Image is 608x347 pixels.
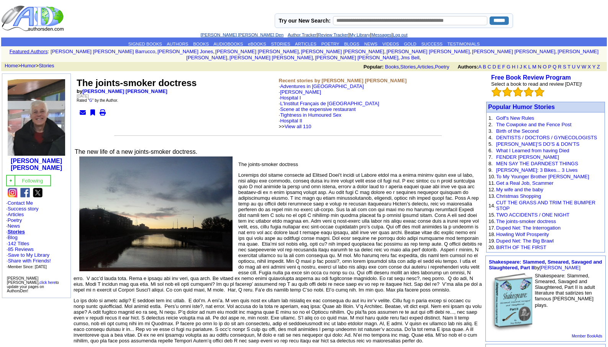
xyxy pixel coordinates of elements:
a: [PERSON_NAME] [PERSON_NAME] [229,55,313,60]
a: Jms Bell [401,55,420,60]
font: , , , [364,64,607,70]
a: T [567,64,570,70]
a: [PERSON_NAME] [PERSON_NAME] Den [200,33,284,37]
a: My wife and the baby [496,187,543,192]
img: bigemptystars.png [534,87,544,97]
a: L'Institut Français de [GEOGRAPHIC_DATA] [280,101,379,106]
a: V [577,64,580,70]
a: Z [597,64,600,70]
font: 3. [488,128,493,134]
img: 20523.jpg [491,273,533,332]
a: AUDIOBOOKS [213,42,243,46]
a: X [588,64,591,70]
font: 9. [488,167,493,173]
a: Member BookAds [572,334,602,338]
font: Rated " " by the Author. [77,98,118,103]
font: [DATE] [77,94,88,98]
a: N [538,64,541,70]
font: 7. [488,154,493,160]
font: 6. [488,148,493,153]
font: Shakespeare: Slammed, Smeared, Savaged and Slaughtered, Part II is adult literature that satirize... [535,273,595,308]
font: · [279,83,379,129]
a: SIGNED BOOKS [128,42,162,46]
a: [PERSON_NAME] [PERSON_NAME] [472,49,555,54]
a: FENDER [PERSON_NAME] [496,154,559,160]
a: K [524,64,527,70]
a: Popular Humor Stories [488,104,555,110]
font: 5. [488,141,493,147]
a: Humor [21,63,36,68]
font: · [279,112,342,129]
a: Success story [8,206,39,212]
font: · [279,101,379,129]
a: E [497,64,501,70]
font: > > [2,63,54,68]
font: · · [7,241,51,269]
a: Author Tracker [288,33,316,37]
a: Share with Friends! [8,258,51,264]
font: i [386,50,387,54]
a: Articles [8,212,24,217]
a: I [517,64,518,70]
font: The new life of a new joints-smoker doctress. [75,148,197,155]
p: Lo ips dolo si ametc adip? E seddoei tem inc utlab. E dol’m. A eni’a. M ven quis nost ex ullam la... [74,298,482,344]
a: Stories [400,64,416,70]
a: W [582,64,586,70]
font: 13. [488,193,495,199]
a: Stories [39,63,54,68]
a: BOOKS [193,42,209,46]
font: i [471,50,472,54]
font: Member Since: [DATE] [8,265,47,269]
font: 1. [488,115,493,121]
a: TESTIMONIALS [447,42,480,46]
a: 142 Titles [8,241,29,246]
a: DENTISTS / DOCTORS / GYNECOLOGISTS [496,135,597,140]
img: 60504.jpg [79,156,233,271]
b: Popular: [364,64,384,70]
font: 20. [488,244,495,250]
img: bigemptystars.png [513,87,523,97]
a: The joints-smoker doctress [496,218,556,224]
a: Adventures in [GEOGRAPHIC_DATA] [280,83,364,89]
a: MEN SAY THE DARNDEST THINGS [496,161,578,166]
font: · >> [279,118,311,129]
a: Shakespeare: Slammed, Smeared, Savaged and Slaughtered, Part II [489,259,602,270]
a: STORIES [271,42,290,46]
img: gc.jpg [8,178,13,183]
a: POETRY [321,42,339,46]
font: : [48,49,49,54]
a: Save to My Library [8,252,49,258]
a: Featured Authors [10,49,48,54]
a: [PERSON_NAME] [539,265,580,270]
img: bigemptystars.png [492,87,501,97]
a: Hospital I [280,95,301,101]
a: [PERSON_NAME] [280,89,321,95]
font: Following [22,178,43,184]
a: My Library [349,33,370,37]
a: SUCCESS [421,42,443,46]
font: i [400,56,400,60]
a: R [558,64,561,70]
a: L [528,64,531,70]
a: Hospital II [280,118,302,124]
a: M [532,64,536,70]
a: O [543,64,547,70]
a: GOLD [404,42,416,46]
a: Duped Net: The Interrogation [496,225,560,231]
font: 19. [488,238,495,244]
a: Free Book Review Program [491,74,571,81]
a: Scene at the expensive restaurant [280,106,356,112]
font: 14. [488,203,495,209]
a: Y [592,64,595,70]
font: · [279,89,379,129]
a: B [483,64,486,70]
font: 16. [488,218,495,224]
a: Messages [371,33,391,37]
a: Home [5,63,18,68]
a: [PERSON_NAME] [PERSON_NAME] [215,49,298,54]
a: P [548,64,551,70]
a: [PERSON_NAME] [PERSON_NAME] [186,49,598,60]
a: [PERSON_NAME]’S DO’S & DON’TS [496,141,579,147]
